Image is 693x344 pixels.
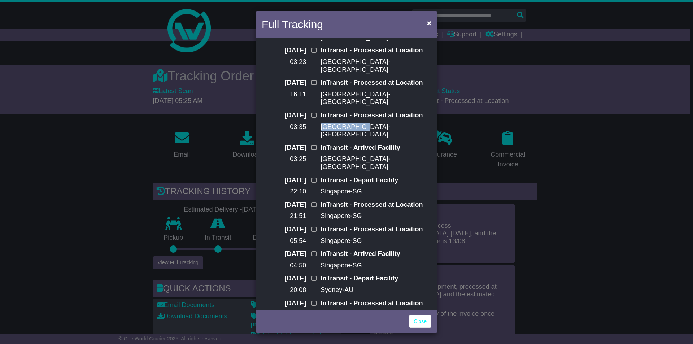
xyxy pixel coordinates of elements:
[262,275,306,283] p: [DATE]
[262,262,306,270] p: 04:50
[262,16,323,32] h4: Full Tracking
[321,58,431,74] p: [GEOGRAPHIC_DATA]-[GEOGRAPHIC_DATA]
[321,188,431,196] p: Singapore-SG
[262,123,306,131] p: 03:35
[262,226,306,234] p: [DATE]
[321,91,431,106] p: [GEOGRAPHIC_DATA]-[GEOGRAPHIC_DATA]
[321,286,431,294] p: Sydney-AU
[321,226,431,234] p: InTransit - Processed at Location
[262,188,306,196] p: 22:10
[262,201,306,209] p: [DATE]
[409,315,431,328] a: Close
[321,275,431,283] p: InTransit - Depart Facility
[262,177,306,184] p: [DATE]
[262,212,306,220] p: 21:51
[321,262,431,270] p: Singapore-SG
[321,250,431,258] p: InTransit - Arrived Facility
[321,177,431,184] p: InTransit - Depart Facility
[262,112,306,119] p: [DATE]
[321,212,431,220] p: Singapore-SG
[423,16,435,30] button: Close
[262,155,306,163] p: 03:25
[262,47,306,55] p: [DATE]
[321,47,431,55] p: InTransit - Processed at Location
[262,144,306,152] p: [DATE]
[262,250,306,258] p: [DATE]
[262,286,306,294] p: 20:08
[321,144,431,152] p: InTransit - Arrived Facility
[321,300,431,308] p: InTransit - Processed at Location
[321,237,431,245] p: Singapore-SG
[262,91,306,99] p: 16:11
[262,79,306,87] p: [DATE]
[427,19,431,27] span: ×
[262,237,306,245] p: 05:54
[321,201,431,209] p: InTransit - Processed at Location
[321,123,431,139] p: [GEOGRAPHIC_DATA]-[GEOGRAPHIC_DATA]
[262,300,306,308] p: [DATE]
[321,79,431,87] p: InTransit - Processed at Location
[321,112,431,119] p: InTransit - Processed at Location
[262,58,306,66] p: 03:23
[321,155,431,171] p: [GEOGRAPHIC_DATA]-[GEOGRAPHIC_DATA]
